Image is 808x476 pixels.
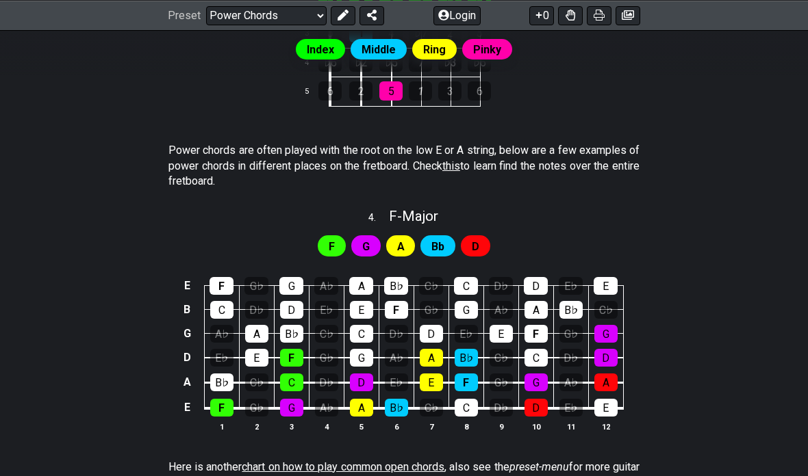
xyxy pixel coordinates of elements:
div: G [594,325,618,343]
td: D [179,345,195,370]
div: F [455,373,478,391]
div: A [420,349,443,367]
div: F [280,349,303,367]
div: E♭ [315,301,338,319]
div: C [455,399,478,416]
span: First enable full edit mode to edit [431,237,444,256]
span: chart on how to play common open chords [242,460,444,473]
th: 7 [414,419,449,434]
div: D♭ [315,373,338,391]
td: A [179,369,195,395]
th: 1 [204,419,239,434]
div: D [420,325,443,343]
div: A♭ [490,301,513,319]
div: G [525,373,548,391]
div: C♭ [419,277,443,295]
div: C♭ [245,373,268,391]
div: F [525,325,548,343]
div: 6 [318,81,342,101]
div: E [420,373,443,391]
div: C [210,301,233,319]
div: D♭ [489,277,513,295]
div: E [594,399,618,416]
div: A [594,373,618,391]
div: D [350,373,373,391]
div: E [594,277,618,295]
th: 11 [553,419,588,434]
div: D♭ [245,301,268,319]
th: 10 [518,419,553,434]
div: C♭ [420,399,443,416]
div: G♭ [245,399,268,416]
span: 4 . [368,211,389,226]
div: A [245,325,268,343]
div: C [280,373,303,391]
div: A [349,277,373,295]
span: F - Major [389,208,438,224]
div: G♭ [490,373,513,391]
button: Login [433,5,481,25]
span: Ring [423,40,446,59]
div: B♭ [559,301,583,319]
div: G [455,301,478,319]
div: D [280,301,303,319]
div: A [350,399,373,416]
div: G [280,399,303,416]
span: Middle [362,40,396,59]
th: 2 [239,419,274,434]
th: 4 [309,419,344,434]
div: B♭ [280,325,303,343]
div: E♭ [210,349,233,367]
div: D♭ [385,325,408,343]
span: First enable full edit mode to edit [397,237,405,256]
div: D [525,399,548,416]
span: Index [307,40,334,59]
p: Power chords are often played with the root on the low E or A string, below are a few examples of... [168,143,640,189]
td: 5 [297,77,330,107]
div: D♭ [490,399,513,416]
div: E♭ [559,399,583,416]
th: 9 [483,419,518,434]
div: D [594,349,618,367]
td: E [179,274,195,297]
td: B [179,297,195,321]
th: 12 [588,419,623,434]
button: Create image [616,5,640,25]
div: G♭ [420,301,443,319]
div: 5 [379,81,403,101]
div: G [279,277,303,295]
div: C♭ [315,325,338,343]
div: B♭ [384,277,408,295]
div: C [350,325,373,343]
div: 3 [438,81,462,101]
div: A♭ [210,325,233,343]
button: Print [587,5,611,25]
div: E [490,325,513,343]
div: E♭ [559,277,583,295]
div: A [525,301,548,319]
div: D♭ [559,349,583,367]
div: A♭ [559,373,583,391]
div: 2 [349,81,373,101]
div: E [245,349,268,367]
div: 1 [409,81,432,101]
div: A♭ [314,277,338,295]
div: B♭ [210,373,233,391]
select: Preset [206,5,327,25]
div: C [525,349,548,367]
th: 5 [344,419,379,434]
div: E [350,301,373,319]
button: Toggle Dexterity for all fretkits [558,5,583,25]
button: Share Preset [359,5,384,25]
span: Pinky [473,40,501,59]
div: 6 [468,81,491,101]
div: G [350,349,373,367]
em: preset-menu [509,460,569,473]
span: Preset [168,9,201,22]
div: B♭ [385,399,408,416]
div: D [524,277,548,295]
th: 6 [379,419,414,434]
div: G♭ [315,349,338,367]
span: First enable full edit mode to edit [472,237,479,256]
div: C♭ [490,349,513,367]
